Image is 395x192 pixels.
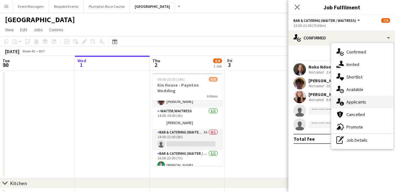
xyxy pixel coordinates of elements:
span: Invited [346,62,359,67]
div: Not rated [308,70,325,75]
span: 6 Roles [207,94,218,99]
span: Promote [346,124,363,130]
div: Not rated [308,83,325,88]
a: Comms [47,26,66,34]
app-card-role: Bar & Catering (Waiter / waitress)3A0/114:00-22:00 (8h) [152,129,223,150]
div: [PERSON_NAME] [308,92,348,97]
span: Wed [77,58,86,63]
button: Event Managers [13,0,49,13]
span: Edit [20,27,27,33]
div: Confirmed [288,30,395,45]
span: Cancelled [346,112,365,117]
h1: [GEOGRAPHIC_DATA] [5,15,75,24]
app-card-role: -Waiter/Waitress1/114:00-19:00 (5h)[PERSON_NAME] [152,108,223,129]
div: 1 Job [213,64,222,68]
span: 6/8 [213,58,222,63]
a: Jobs [31,26,45,34]
span: Thu [152,58,160,63]
a: Edit [18,26,30,34]
span: 09:00-23:00 (14h) [157,77,185,82]
span: 7/9 [381,18,390,23]
div: 10.4km [325,83,339,88]
span: Tue [3,58,10,63]
span: 1 [76,61,86,68]
app-job-card: 09:00-23:00 (14h)6/8Kin House - Paynton Wedding6 RolesBar & Catering (Waiter / waitress)3/313:30-... [152,73,223,166]
app-card-role: Bar & Catering (Waiter / waitress)1/116:00-23:00 (7h)[PERSON_NAME] [152,150,223,171]
span: Fri [227,58,232,63]
span: Comms [49,27,63,33]
span: View [5,27,14,33]
div: [PERSON_NAME] [308,78,350,83]
div: BST [39,49,45,53]
div: Total fee [293,136,315,142]
h3: Job Fulfilment [288,3,395,11]
div: [DATE] [5,48,19,54]
div: 13:30-21:00 (7h30m) [293,23,390,28]
button: Plumpton Race Course [84,0,130,13]
div: Job Details [331,134,393,146]
span: Shortlist [346,74,362,80]
div: Noku Ndomore [308,64,348,70]
span: Jobs [34,27,43,33]
div: Not rated [308,97,325,102]
span: 2 [151,61,160,68]
div: Kitchen [10,180,27,186]
h3: Kin House - Paynton Wedding [152,82,223,93]
div: 9.8km [325,97,337,102]
span: 6/8 [209,77,218,82]
span: Confirmed [346,49,366,55]
span: Bar & Catering (Waiter / waitress) [293,18,356,23]
span: 3 [226,61,232,68]
span: Week 40 [21,49,36,53]
button: [GEOGRAPHIC_DATA] [130,0,175,13]
div: 2.4km [325,70,337,75]
span: Applicants [346,99,366,105]
button: Bar & Catering (Waiter / waitress) [293,18,361,23]
a: View [3,26,16,34]
span: 30 [2,61,10,68]
span: Available [346,87,363,92]
button: Bespoke Events [49,0,84,13]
